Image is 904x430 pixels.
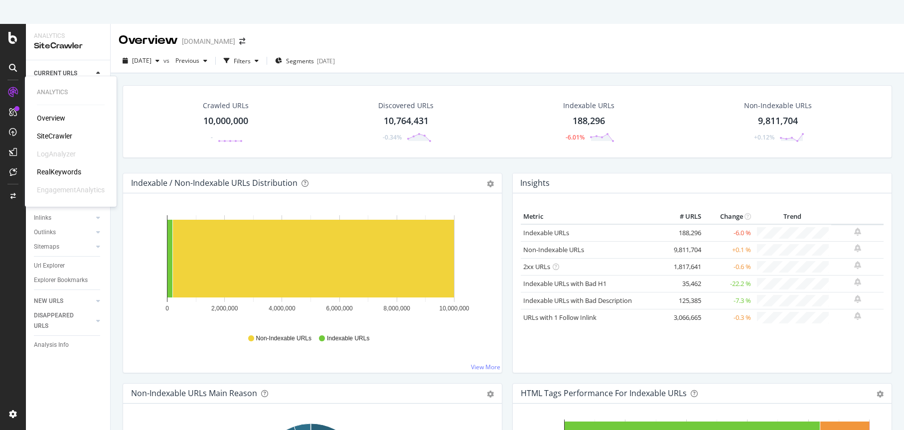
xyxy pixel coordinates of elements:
[34,261,65,271] div: Url Explorer
[523,313,597,322] a: URLs with 1 Follow Inlink
[854,295,861,303] div: bell-plus
[523,245,584,254] a: Non-Indexable URLs
[854,228,861,236] div: bell-plus
[119,32,178,49] div: Overview
[34,296,63,306] div: NEW URLS
[664,275,704,292] td: 35,462
[131,209,490,325] svg: A chart.
[523,262,550,271] a: 2xx URLs
[384,115,429,128] div: 10,764,431
[37,185,105,195] div: EngagementAnalytics
[854,261,861,269] div: bell-plus
[520,176,550,190] h4: Insights
[384,305,411,312] text: 8,000,000
[34,340,69,350] div: Analysis Info
[132,56,151,65] span: 2025 Jul. 18th
[34,340,103,350] a: Analysis Info
[271,53,339,69] button: Segments[DATE]
[171,56,199,65] span: Previous
[37,131,72,141] a: SiteCrawler
[523,296,632,305] a: Indexable URLs with Bad Description
[211,133,213,142] div: -
[220,53,263,69] button: Filters
[854,244,861,252] div: bell-plus
[34,213,51,223] div: Inlinks
[664,258,704,275] td: 1,817,641
[211,305,238,312] text: 2,000,000
[34,261,103,271] a: Url Explorer
[521,388,687,398] div: HTML Tags Performance for Indexable URLs
[34,310,93,331] a: DISAPPEARED URLS
[256,334,311,343] span: Non-Indexable URLs
[239,38,245,45] div: arrow-right-arrow-left
[34,213,93,223] a: Inlinks
[754,133,774,142] div: +0.12%
[383,133,402,142] div: -0.34%
[34,296,93,306] a: NEW URLS
[758,115,798,128] div: 9,811,704
[326,305,353,312] text: 6,000,000
[37,113,65,123] a: Overview
[378,101,434,111] div: Discovered URLs
[327,334,369,343] span: Indexable URLs
[34,68,77,79] div: CURRENT URLS
[664,241,704,258] td: 9,811,704
[34,32,102,40] div: Analytics
[163,56,171,65] span: vs
[573,115,605,128] div: 188,296
[34,242,59,252] div: Sitemaps
[704,309,753,326] td: -0.3 %
[521,209,664,224] th: Metric
[34,227,56,238] div: Outlinks
[37,149,76,159] div: LogAnalyzer
[37,88,105,97] div: Analytics
[165,305,169,312] text: 0
[471,363,500,371] a: View More
[269,305,296,312] text: 4,000,000
[854,278,861,286] div: bell-plus
[704,209,753,224] th: Change
[34,40,102,52] div: SiteCrawler
[753,209,831,224] th: Trend
[487,391,494,398] div: gear
[182,36,235,46] div: [DOMAIN_NAME]
[704,292,753,309] td: -7.3 %
[563,101,614,111] div: Indexable URLs
[704,258,753,275] td: -0.6 %
[704,224,753,242] td: -6.0 %
[664,292,704,309] td: 125,385
[37,167,81,177] a: RealKeywords
[286,57,314,65] span: Segments
[870,396,894,420] iframe: Intercom live chat
[34,242,93,252] a: Sitemaps
[131,388,257,398] div: Non-Indexable URLs Main Reason
[487,180,494,187] div: gear
[34,275,88,286] div: Explorer Bookmarks
[877,391,884,398] div: gear
[34,68,93,79] a: CURRENT URLS
[566,133,585,142] div: -6.01%
[203,115,248,128] div: 10,000,000
[34,310,84,331] div: DISAPPEARED URLS
[704,241,753,258] td: +0.1 %
[119,53,163,69] button: [DATE]
[664,224,704,242] td: 188,296
[744,101,812,111] div: Non-Indexable URLs
[234,57,251,65] div: Filters
[171,53,211,69] button: Previous
[664,309,704,326] td: 3,066,665
[34,275,103,286] a: Explorer Bookmarks
[854,312,861,320] div: bell-plus
[523,279,606,288] a: Indexable URLs with Bad H1
[203,101,249,111] div: Crawled URLs
[439,305,469,312] text: 10,000,000
[523,228,569,237] a: Indexable URLs
[34,227,93,238] a: Outlinks
[131,178,298,188] div: Indexable / Non-Indexable URLs Distribution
